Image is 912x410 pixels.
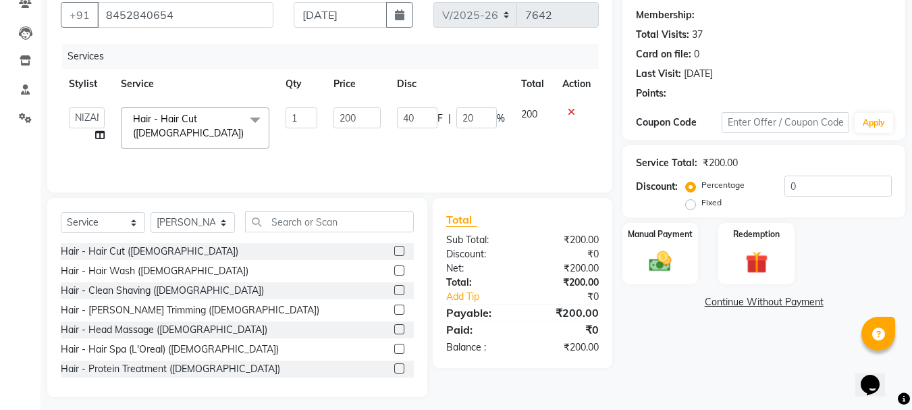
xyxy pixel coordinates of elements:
button: +91 [61,2,99,28]
div: Paid: [436,322,522,338]
div: Total Visits: [636,28,689,42]
img: _gift.svg [739,249,775,276]
div: Hair - Clean Shaving ([DEMOGRAPHIC_DATA]) [61,284,264,298]
div: Hair - Hair Cut ([DEMOGRAPHIC_DATA]) [61,245,238,259]
th: Total [513,69,554,99]
div: Hair - [PERSON_NAME] Trimming ([DEMOGRAPHIC_DATA]) [61,303,319,317]
span: | [448,111,451,126]
div: Hair - Hair Wash ([DEMOGRAPHIC_DATA]) [61,264,248,278]
th: Price [325,69,388,99]
span: F [437,111,443,126]
div: ₹200.00 [522,340,609,355]
div: Hair - Hair Spa (L'Oreal) ([DEMOGRAPHIC_DATA]) [61,342,279,357]
div: Hair - Head Massage ([DEMOGRAPHIC_DATA]) [61,323,267,337]
div: Discount: [436,247,522,261]
a: Add Tip [436,290,537,304]
label: Fixed [701,197,722,209]
div: Discount: [636,180,678,194]
input: Search or Scan [245,211,414,232]
div: Total: [436,276,522,290]
label: Percentage [701,179,745,191]
th: Stylist [61,69,113,99]
label: Redemption [733,228,780,240]
th: Action [554,69,599,99]
div: Balance : [436,340,522,355]
div: ₹0 [522,322,609,338]
div: Service Total: [636,156,697,170]
div: Points: [636,86,666,101]
div: ₹0 [537,290,610,304]
div: ₹200.00 [703,156,738,170]
th: Qty [277,69,326,99]
span: 200 [521,108,537,120]
label: Manual Payment [628,228,693,240]
div: ₹200.00 [522,276,609,290]
div: 0 [694,47,699,61]
div: ₹200.00 [522,261,609,276]
th: Service [113,69,277,99]
div: Payable: [436,305,522,321]
img: _cash.svg [642,249,678,274]
span: Hair - Hair Cut ([DEMOGRAPHIC_DATA]) [133,113,244,139]
button: Apply [855,113,893,133]
div: [DATE] [684,67,713,81]
input: Enter Offer / Coupon Code [722,112,849,133]
div: 37 [692,28,703,42]
div: Membership: [636,8,695,22]
div: Sub Total: [436,233,522,247]
span: % [497,111,505,126]
div: Card on file: [636,47,691,61]
div: Services [62,44,609,69]
div: Hair - Protein Treatment ([DEMOGRAPHIC_DATA]) [61,362,280,376]
div: ₹200.00 [522,233,609,247]
div: Last Visit: [636,67,681,81]
div: Coupon Code [636,116,721,130]
span: Total [446,213,477,227]
div: ₹0 [522,247,609,261]
a: Continue Without Payment [625,295,903,309]
div: ₹200.00 [522,305,609,321]
iframe: chat widget [855,356,898,396]
div: Net: [436,261,522,276]
a: x [244,127,250,139]
input: Search by Name/Mobile/Email/Code [97,2,273,28]
th: Disc [389,69,513,99]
